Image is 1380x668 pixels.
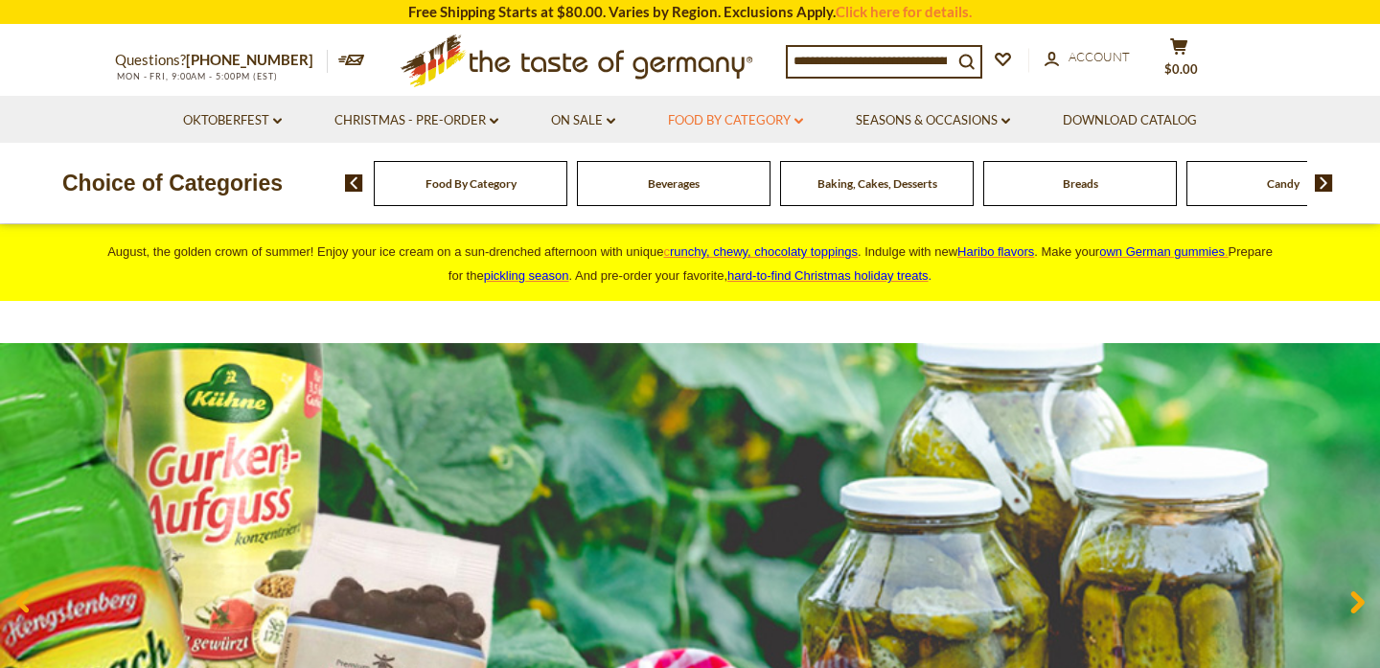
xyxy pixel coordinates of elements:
a: Click here for details. [836,3,972,20]
span: August, the golden crown of summer! Enjoy your ice cream on a sun-drenched afternoon with unique ... [107,244,1273,283]
a: Oktoberfest [183,110,282,131]
a: Beverages [648,176,700,191]
a: crunchy, chewy, chocolaty toppings [663,244,858,259]
a: Seasons & Occasions [856,110,1010,131]
a: Breads [1063,176,1098,191]
a: Download Catalog [1063,110,1197,131]
p: Questions? [115,48,328,73]
img: next arrow [1315,174,1333,192]
a: Baking, Cakes, Desserts [817,176,937,191]
span: MON - FRI, 9:00AM - 5:00PM (EST) [115,71,278,81]
a: pickling season [484,268,569,283]
span: . [727,268,931,283]
img: previous arrow [345,174,363,192]
span: Account [1069,49,1130,64]
a: On Sale [551,110,615,131]
a: Food By Category [668,110,803,131]
a: Christmas - PRE-ORDER [334,110,498,131]
a: Food By Category [425,176,517,191]
a: own German gummies. [1099,244,1228,259]
a: [PHONE_NUMBER] [186,51,313,68]
a: Haribo flavors [957,244,1034,259]
button: $0.00 [1150,37,1207,85]
a: hard-to-find Christmas holiday treats [727,268,929,283]
span: $0.00 [1164,61,1198,77]
a: Candy [1267,176,1299,191]
span: runchy, chewy, chocolaty toppings [670,244,858,259]
a: Account [1045,47,1130,68]
span: own German gummies [1099,244,1225,259]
